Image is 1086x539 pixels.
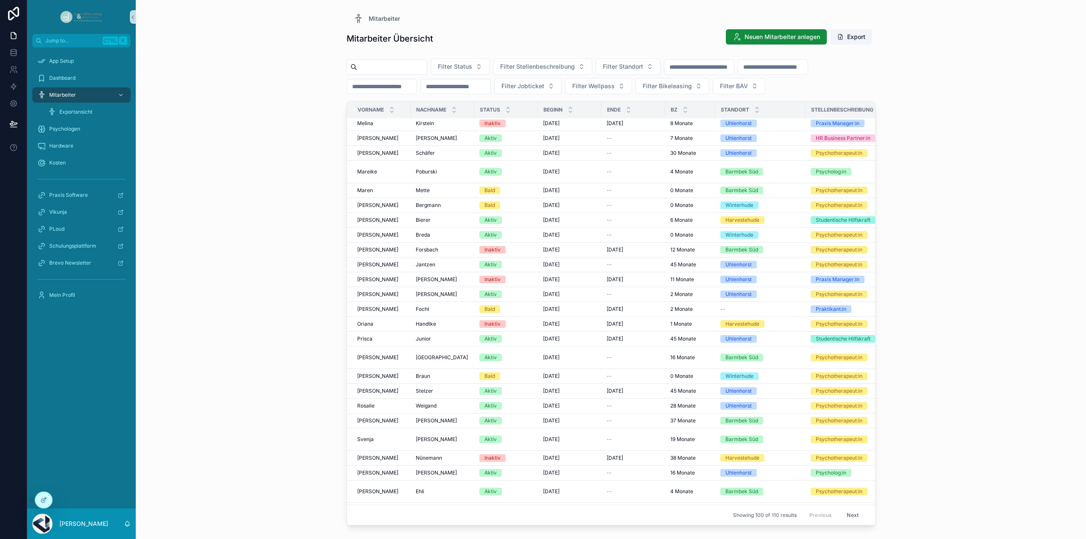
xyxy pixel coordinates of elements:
[635,78,709,94] button: Select Button
[357,276,398,283] span: [PERSON_NAME]
[816,290,862,298] div: Psychotherapeut:in
[607,291,612,298] span: --
[811,120,884,127] a: Praxis Manager:in
[501,82,544,90] span: Filter Jobticket
[484,168,497,176] div: Aktiv
[357,291,406,298] a: [PERSON_NAME]
[416,276,469,283] a: [PERSON_NAME]
[670,150,710,156] a: 30 Monate
[607,276,660,283] a: [DATE]
[32,34,131,47] button: Jump to...CtrlK
[816,246,862,254] div: Psychotherapeut:in
[670,217,710,223] a: 6 Monate
[543,120,560,127] span: [DATE]
[357,306,398,313] span: [PERSON_NAME]
[484,187,495,194] div: Bald
[357,335,406,342] a: Prisca
[357,321,373,327] span: Oriana
[596,59,661,75] button: Select Button
[543,276,596,283] a: [DATE]
[670,135,710,142] a: 7 Monate
[484,201,495,209] div: Bald
[479,231,533,239] a: Aktiv
[543,261,596,268] a: [DATE]
[720,335,801,343] a: Uhlenhorst
[670,120,693,127] span: 8 Monate
[32,121,131,137] a: Psychologen
[103,36,118,45] span: Ctrl
[811,216,884,224] a: Studentische Hilfskraft
[720,149,801,157] a: Uhlenhorst
[484,246,501,254] div: Inaktiv
[720,134,801,142] a: Uhlenhorst
[607,321,623,327] span: [DATE]
[494,78,562,94] button: Select Button
[49,292,75,299] span: Mein Profil
[479,276,533,283] a: Inaktiv
[416,291,469,298] a: [PERSON_NAME]
[811,187,884,194] a: Psychotherapeut:in
[416,120,469,127] a: Kirstein
[357,135,406,142] a: [PERSON_NAME]
[670,335,696,342] span: 45 Monate
[484,354,497,361] div: Aktiv
[49,243,96,249] span: Schulungsplattform
[357,291,398,298] span: [PERSON_NAME]
[357,261,398,268] span: [PERSON_NAME]
[416,246,438,253] span: Forsbach
[720,216,801,224] a: Harvestehude
[720,306,725,313] span: --
[720,82,748,90] span: Filter BAV
[543,276,560,283] span: [DATE]
[816,335,870,343] div: Studentische Hilfskraft
[479,216,533,224] a: Aktiv
[670,168,710,175] a: 4 Monate
[484,149,497,157] div: Aktiv
[816,149,862,157] div: Psychotherapeut:in
[543,335,596,342] a: [DATE]
[32,53,131,69] a: App Setup
[479,246,533,254] a: Inaktiv
[720,187,801,194] a: Barmbek Süd
[357,217,406,223] a: [PERSON_NAME]
[543,232,596,238] a: [DATE]
[416,321,469,327] a: Handtke
[725,187,758,194] div: Barmbek Süd
[670,335,710,342] a: 45 Monate
[416,354,469,361] a: [GEOGRAPHIC_DATA]
[670,306,693,313] span: 2 Monate
[357,135,398,142] span: [PERSON_NAME]
[357,276,406,283] a: [PERSON_NAME]
[357,202,398,209] span: [PERSON_NAME]
[416,246,469,253] a: Forsbach
[416,217,431,223] span: Bierer
[416,168,437,175] span: Poburski
[811,149,884,157] a: Psychotherapeut:in
[670,246,710,253] a: 12 Monate
[543,135,596,142] a: [DATE]
[32,70,131,86] a: Dashboard
[811,290,884,298] a: Psychotherapeut:in
[816,354,862,361] div: Psychotherapeut:in
[416,120,434,127] span: Kirstein
[607,168,612,175] span: --
[49,159,66,166] span: Kosten
[607,291,660,298] a: --
[543,261,560,268] span: [DATE]
[543,306,560,313] span: [DATE]
[49,92,76,98] span: Mitarbeiter
[607,168,660,175] a: --
[416,202,441,209] span: Bergmann
[49,260,91,266] span: Brevo Newsletter
[745,33,820,41] span: Neuen Mitarbeiter anlegen
[479,354,533,361] a: Aktiv
[416,291,457,298] span: [PERSON_NAME]
[416,276,457,283] span: [PERSON_NAME]
[543,291,560,298] span: [DATE]
[670,321,692,327] span: 1 Monate
[725,335,752,343] div: Uhlenhorst
[607,202,660,209] a: --
[670,135,693,142] span: 7 Monate
[49,192,88,198] span: Praxis Software
[543,202,560,209] span: [DATE]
